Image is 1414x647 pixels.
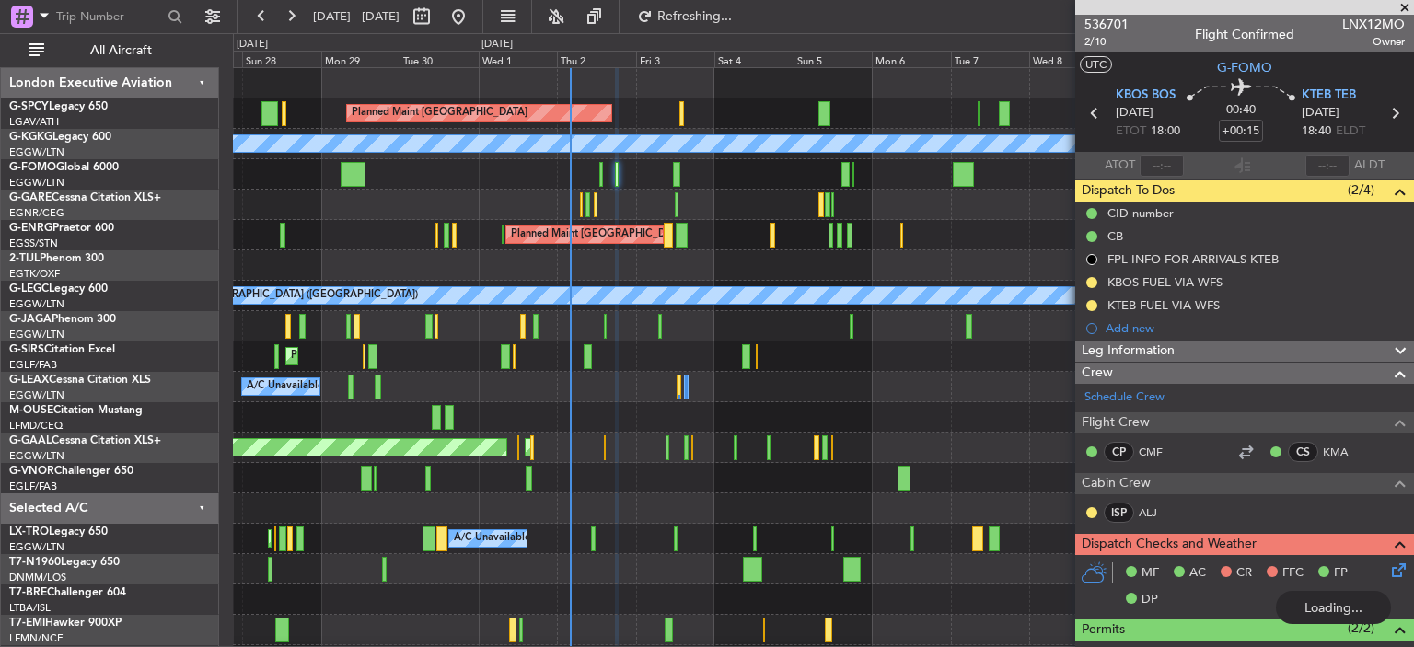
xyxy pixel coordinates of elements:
[1107,251,1279,267] div: FPL INFO FOR ARRIVALS KTEB
[9,435,52,446] span: G-GAAL
[1302,104,1339,122] span: [DATE]
[1142,564,1159,583] span: MF
[629,2,739,31] button: Refreshing...
[9,435,161,446] a: G-GAALCessna Citation XLS+
[1342,34,1405,50] span: Owner
[9,449,64,463] a: EGGW/LTN
[9,192,161,203] a: G-GARECessna Citation XLS+
[1336,122,1365,141] span: ELDT
[714,51,794,67] div: Sat 4
[1302,87,1356,105] span: KTEB TEB
[1104,503,1134,523] div: ISP
[1029,51,1108,67] div: Wed 8
[636,51,715,67] div: Fri 3
[9,101,108,112] a: G-SPCYLegacy 650
[9,283,49,295] span: G-LEGC
[1139,504,1180,521] a: ALJ
[9,328,64,341] a: EGGW/LTN
[1082,341,1175,362] span: Leg Information
[9,571,66,584] a: DNMM/LOS
[9,587,47,598] span: T7-BRE
[1116,122,1146,141] span: ETOT
[9,283,108,295] a: G-LEGCLegacy 600
[1226,101,1256,120] span: 00:40
[9,297,64,311] a: EGGW/LTN
[9,206,64,220] a: EGNR/CEG
[9,132,52,143] span: G-KGKG
[9,101,49,112] span: G-SPCY
[454,525,530,552] div: A/C Unavailable
[481,37,513,52] div: [DATE]
[9,253,104,264] a: 2-TIJLPhenom 300
[9,375,151,386] a: G-LEAXCessna Citation XLS
[9,115,59,129] a: LGAV/ATH
[1195,25,1294,44] div: Flight Confirmed
[9,601,51,615] a: LTBA/ISL
[1107,274,1223,290] div: KBOS FUEL VIA WFS
[242,51,321,67] div: Sun 28
[1140,155,1184,177] input: --:--
[9,192,52,203] span: G-GARE
[9,132,111,143] a: G-KGKGLegacy 600
[1082,473,1151,494] span: Cabin Crew
[1107,205,1174,221] div: CID number
[1105,156,1135,175] span: ATOT
[9,314,116,325] a: G-JAGAPhenom 300
[9,618,122,629] a: T7-EMIHawker 900XP
[1151,122,1180,141] span: 18:00
[1217,58,1272,77] span: G-FOMO
[9,557,120,568] a: T7-N1960Legacy 650
[9,587,126,598] a: T7-BREChallenger 604
[9,405,53,416] span: M-OUSE
[1139,444,1180,460] a: CMF
[9,267,60,281] a: EGTK/OXF
[9,344,44,355] span: G-SIRS
[479,51,558,67] div: Wed 1
[9,358,57,372] a: EGLF/FAB
[1302,122,1331,141] span: 18:40
[9,162,119,173] a: G-FOMOGlobal 6000
[9,162,56,173] span: G-FOMO
[119,282,418,309] div: A/C Unavailable [GEOGRAPHIC_DATA] ([GEOGRAPHIC_DATA])
[9,466,54,477] span: G-VNOR
[1082,412,1150,433] span: Flight Crew
[1116,104,1153,122] span: [DATE]
[1107,228,1123,244] div: CB
[9,557,61,568] span: T7-N1960
[56,3,162,30] input: Trip Number
[1323,444,1364,460] a: KMA
[9,223,52,234] span: G-ENRG
[1082,363,1113,384] span: Crew
[9,344,115,355] a: G-SIRSCitation Excel
[1080,56,1112,73] button: UTC
[9,618,45,629] span: T7-EMI
[1084,388,1165,407] a: Schedule Crew
[291,342,581,370] div: Planned Maint [GEOGRAPHIC_DATA] ([GEOGRAPHIC_DATA])
[656,10,734,23] span: Refreshing...
[9,388,64,402] a: EGGW/LTN
[511,221,801,248] div: Planned Maint [GEOGRAPHIC_DATA] ([GEOGRAPHIC_DATA])
[9,145,64,159] a: EGGW/LTN
[1106,320,1405,336] div: Add new
[1189,564,1206,583] span: AC
[9,419,63,433] a: LFMD/CEQ
[9,223,114,234] a: G-ENRGPraetor 600
[9,314,52,325] span: G-JAGA
[1348,180,1374,200] span: (2/4)
[1107,297,1220,313] div: KTEB FUEL VIA WFS
[313,8,400,25] span: [DATE] - [DATE]
[1334,564,1348,583] span: FP
[9,631,64,645] a: LFMN/NCE
[1354,156,1385,175] span: ALDT
[1082,534,1257,555] span: Dispatch Checks and Weather
[9,540,64,554] a: EGGW/LTN
[9,176,64,190] a: EGGW/LTN
[872,51,951,67] div: Mon 6
[1142,591,1158,609] span: DP
[9,375,49,386] span: G-LEAX
[951,51,1030,67] div: Tue 7
[1104,442,1134,462] div: CP
[1348,618,1374,638] span: (2/2)
[9,466,133,477] a: G-VNORChallenger 650
[400,51,479,67] div: Tue 30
